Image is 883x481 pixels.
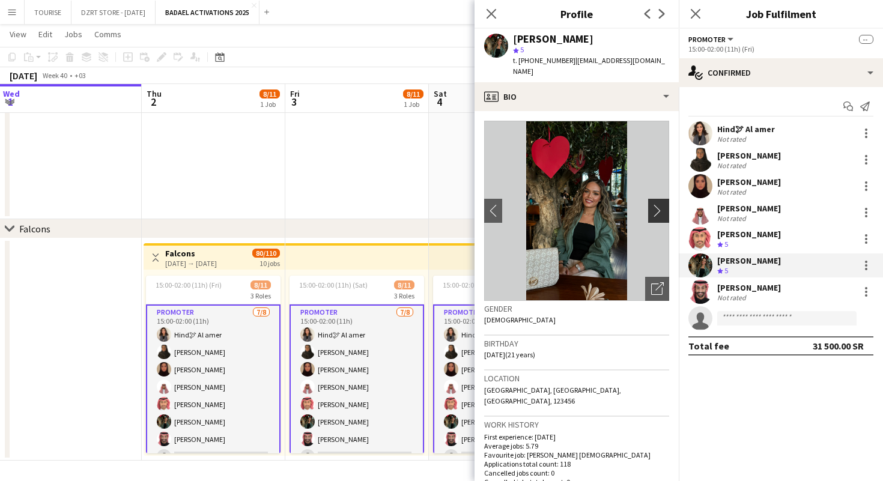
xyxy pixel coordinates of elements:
[434,88,447,99] span: Sat
[250,291,271,300] span: 3 Roles
[1,95,20,109] span: 1
[10,29,26,40] span: View
[688,340,729,352] div: Total fee
[513,34,593,44] div: [PERSON_NAME]
[74,71,86,80] div: +03
[59,26,87,42] a: Jobs
[64,29,82,40] span: Jobs
[433,276,568,453] app-job-card: 15:00-02:00 (11h) (Sun)8/113 RolesPROMOTER7/815:00-02:00 (11h)Hind🕊 Al amer[PERSON_NAME][PERSON_N...
[165,259,217,268] div: [DATE] → [DATE]
[299,280,368,289] span: 15:00-02:00 (11h) (Sat)
[484,350,535,359] span: [DATE] (21 years)
[717,293,748,302] div: Not rated
[290,304,424,470] app-card-role: PROMOTER7/815:00-02:00 (11h)Hind🕊 Al amer[PERSON_NAME][PERSON_NAME][PERSON_NAME][PERSON_NAME][PER...
[717,214,748,223] div: Not rated
[724,266,728,275] span: 5
[717,282,781,293] div: [PERSON_NAME]
[679,58,883,87] div: Confirmed
[394,291,414,300] span: 3 Roles
[484,338,669,349] h3: Birthday
[146,304,281,470] app-card-role: PROMOTER7/815:00-02:00 (11h)Hind🕊 Al amer[PERSON_NAME][PERSON_NAME][PERSON_NAME][PERSON_NAME][PER...
[859,35,873,44] span: --
[688,35,726,44] span: PROMOTER
[717,229,781,240] div: [PERSON_NAME]
[250,280,271,289] span: 8/11
[3,88,20,99] span: Wed
[147,88,162,99] span: Thu
[165,248,217,259] h3: Falcons
[259,258,280,268] div: 10 jobs
[475,82,679,111] div: Bio
[520,45,524,54] span: 5
[94,29,121,40] span: Comms
[38,29,52,40] span: Edit
[443,280,513,289] span: 15:00-02:00 (11h) (Sun)
[717,255,781,266] div: [PERSON_NAME]
[484,459,669,468] p: Applications total count: 118
[25,1,71,24] button: TOURISE
[290,88,300,99] span: Fri
[484,419,669,430] h3: Work history
[645,277,669,301] div: Open photos pop-in
[288,95,300,109] span: 3
[484,303,669,314] h3: Gender
[717,203,781,214] div: [PERSON_NAME]
[71,1,156,24] button: DZRT STORE - [DATE]
[717,135,748,144] div: Not rated
[404,100,423,109] div: 1 Job
[260,100,279,109] div: 1 Job
[484,450,669,459] p: Favourite job: [PERSON_NAME] [DEMOGRAPHIC_DATA]
[145,95,162,109] span: 2
[19,223,50,235] div: Falcons
[146,276,281,453] app-job-card: 15:00-02:00 (11h) (Fri)8/113 RolesPROMOTER7/815:00-02:00 (11h)Hind🕊 Al amer[PERSON_NAME][PERSON_N...
[688,35,735,44] button: PROMOTER
[5,26,31,42] a: View
[688,44,873,53] div: 15:00-02:00 (11h) (Fri)
[813,340,864,352] div: 31 500.00 SR
[40,71,70,80] span: Week 40
[679,6,883,22] h3: Job Fulfilment
[484,468,669,477] p: Cancelled jobs count: 0
[10,70,37,82] div: [DATE]
[394,280,414,289] span: 8/11
[403,89,423,98] span: 8/11
[290,276,424,453] app-job-card: 15:00-02:00 (11h) (Sat)8/113 RolesPROMOTER7/815:00-02:00 (11h)Hind🕊 Al amer[PERSON_NAME][PERSON_N...
[34,26,57,42] a: Edit
[90,26,126,42] a: Comms
[513,56,665,76] span: | [EMAIL_ADDRESS][DOMAIN_NAME]
[484,432,669,441] p: First experience: [DATE]
[717,177,781,187] div: [PERSON_NAME]
[513,56,575,65] span: t. [PHONE_NUMBER]
[484,441,669,450] p: Average jobs: 5.79
[252,249,280,258] span: 80/110
[475,6,679,22] h3: Profile
[484,121,669,301] img: Crew avatar or photo
[156,1,259,24] button: BADAEL ACTIVATIONS 2025
[717,124,775,135] div: Hind🕊 Al amer
[484,386,621,405] span: [GEOGRAPHIC_DATA], [GEOGRAPHIC_DATA], [GEOGRAPHIC_DATA], 123456
[717,161,748,170] div: Not rated
[717,150,781,161] div: [PERSON_NAME]
[484,373,669,384] h3: Location
[259,89,280,98] span: 8/11
[433,304,568,470] app-card-role: PROMOTER7/815:00-02:00 (11h)Hind🕊 Al amer[PERSON_NAME][PERSON_NAME][PERSON_NAME][PERSON_NAME][PER...
[724,240,728,249] span: 5
[156,280,222,289] span: 15:00-02:00 (11h) (Fri)
[484,315,556,324] span: [DEMOGRAPHIC_DATA]
[717,187,748,196] div: Not rated
[432,95,447,109] span: 4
